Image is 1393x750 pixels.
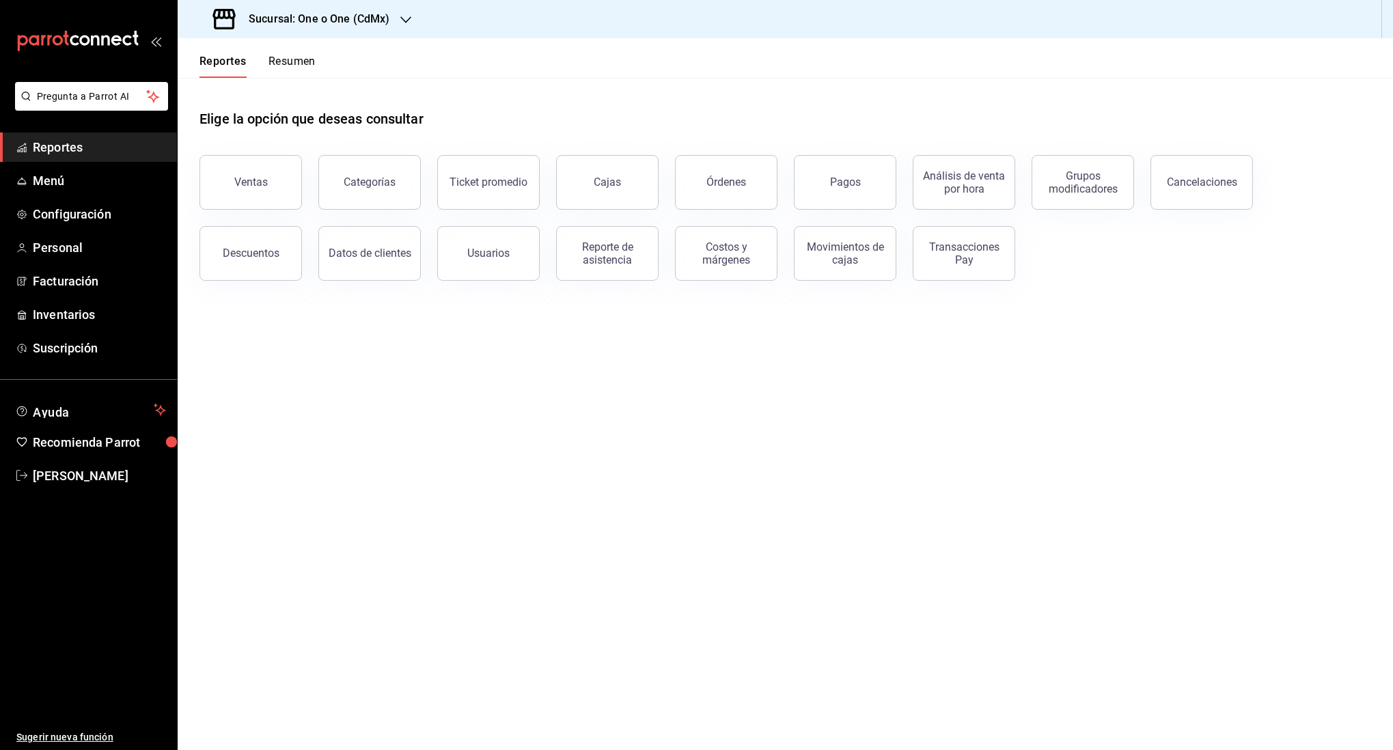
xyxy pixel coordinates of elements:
[794,155,896,210] button: Pagos
[830,176,861,189] div: Pagos
[467,247,510,260] div: Usuarios
[234,176,268,189] div: Ventas
[33,205,166,223] span: Configuración
[684,240,769,266] div: Costos y márgenes
[1167,176,1237,189] div: Cancelaciones
[16,730,166,745] span: Sugerir nueva función
[794,226,896,281] button: Movimientos de cajas
[706,176,746,189] div: Órdenes
[33,467,166,485] span: [PERSON_NAME]
[450,176,527,189] div: Ticket promedio
[238,11,389,27] h3: Sucursal: One o One (CdMx)
[199,226,302,281] button: Descuentos
[33,433,166,452] span: Recomienda Parrot
[33,138,166,156] span: Reportes
[437,155,540,210] button: Ticket promedio
[33,339,166,357] span: Suscripción
[1032,155,1134,210] button: Grupos modificadores
[913,155,1015,210] button: Análisis de venta por hora
[199,55,316,78] div: navigation tabs
[15,82,168,111] button: Pregunta a Parrot AI
[33,305,166,324] span: Inventarios
[318,226,421,281] button: Datos de clientes
[803,240,887,266] div: Movimientos de cajas
[594,176,621,189] div: Cajas
[37,89,147,104] span: Pregunta a Parrot AI
[33,272,166,290] span: Facturación
[437,226,540,281] button: Usuarios
[33,171,166,190] span: Menú
[199,55,247,78] button: Reportes
[1150,155,1253,210] button: Cancelaciones
[675,226,777,281] button: Costos y márgenes
[565,240,650,266] div: Reporte de asistencia
[10,99,168,113] a: Pregunta a Parrot AI
[1040,169,1125,195] div: Grupos modificadores
[268,55,316,78] button: Resumen
[329,247,411,260] div: Datos de clientes
[150,36,161,46] button: open_drawer_menu
[675,155,777,210] button: Órdenes
[913,226,1015,281] button: Transacciones Pay
[922,240,1006,266] div: Transacciones Pay
[33,402,148,418] span: Ayuda
[223,247,279,260] div: Descuentos
[199,155,302,210] button: Ventas
[556,226,659,281] button: Reporte de asistencia
[344,176,396,189] div: Categorías
[318,155,421,210] button: Categorías
[199,109,424,129] h1: Elige la opción que deseas consultar
[556,155,659,210] button: Cajas
[922,169,1006,195] div: Análisis de venta por hora
[33,238,166,257] span: Personal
